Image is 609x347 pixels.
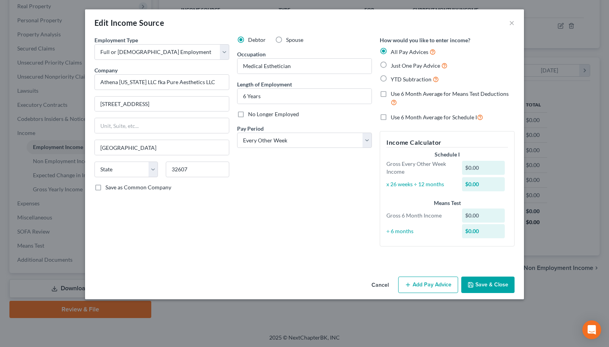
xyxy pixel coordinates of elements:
[509,18,515,27] button: ×
[382,160,458,176] div: Gross Every Other Week Income
[382,227,458,235] div: ÷ 6 months
[237,80,292,88] label: Length of Employment
[248,36,266,43] span: Debtor
[166,162,229,177] input: Enter zip...
[386,151,508,158] div: Schedule I
[462,209,505,223] div: $0.00
[391,62,440,69] span: Just One Pay Advice
[248,111,299,117] span: No Longer Employed
[462,161,505,175] div: $0.00
[462,177,505,191] div: $0.00
[380,36,470,44] label: How would you like to enter income?
[391,90,509,97] span: Use 6 Month Average for Means Test Deductions
[398,277,458,293] button: Add Pay Advice
[461,277,515,293] button: Save & Close
[391,49,428,55] span: All Pay Advices
[286,36,303,43] span: Spouse
[462,224,505,238] div: $0.00
[391,114,477,120] span: Use 6 Month Average for Schedule I
[386,138,508,147] h5: Income Calculator
[237,89,372,104] input: ex: 2 years
[237,50,266,58] label: Occupation
[237,125,264,132] span: Pay Period
[94,67,118,74] span: Company
[94,74,229,90] input: Search company by name...
[386,199,508,207] div: Means Test
[237,59,372,74] input: --
[94,17,164,28] div: Edit Income Source
[95,140,229,155] input: Enter city...
[582,320,601,339] div: Open Intercom Messenger
[365,277,395,293] button: Cancel
[105,184,171,191] span: Save as Common Company
[95,118,229,133] input: Unit, Suite, etc...
[382,212,458,219] div: Gross 6 Month Income
[391,76,431,83] span: YTD Subtraction
[382,180,458,188] div: x 26 weeks ÷ 12 months
[95,97,229,111] input: Enter address...
[94,37,138,43] span: Employment Type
